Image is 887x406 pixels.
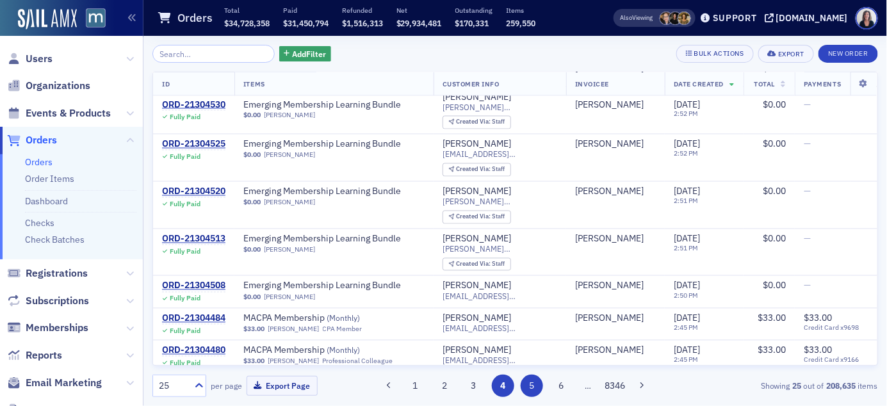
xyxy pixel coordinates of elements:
[443,313,511,325] a: [PERSON_NAME]
[462,375,485,397] button: 3
[456,165,492,174] span: Created Via :
[7,321,88,335] a: Memberships
[26,348,62,362] span: Reports
[674,110,698,119] time: 2:52 PM
[674,149,698,158] time: 2:52 PM
[804,79,841,88] span: Payments
[323,357,393,366] div: Professional Colleague
[443,163,511,177] div: Created Via: Staff
[292,48,326,60] span: Add Filter
[177,10,213,26] h1: Orders
[243,280,405,292] span: Emerging Membership Learning Bundle
[7,79,90,93] a: Organizations
[152,45,275,63] input: Search…
[243,199,261,207] span: $0.00
[162,139,225,150] div: ORD-21304525
[621,13,653,22] span: Viewing
[645,380,878,391] div: Showing out of items
[243,139,405,150] a: Emerging Membership Learning Bundle
[26,294,89,308] span: Subscriptions
[243,79,265,88] span: Items
[575,99,644,111] div: [PERSON_NAME]
[575,313,644,325] div: [PERSON_NAME]
[7,294,89,308] a: Subscriptions
[243,99,405,111] a: Emerging Membership Learning Bundle
[456,214,505,221] div: Staff
[323,325,362,334] div: CPA Member
[26,79,90,93] span: Organizations
[758,345,786,356] span: $33.00
[283,6,329,15] p: Paid
[224,6,270,15] p: Total
[264,111,315,120] a: [PERSON_NAME]
[804,280,811,291] span: —
[264,293,315,302] a: [PERSON_NAME]
[443,324,557,334] span: [EMAIL_ADDRESS][DOMAIN_NAME]
[575,234,644,245] a: [PERSON_NAME]
[443,280,511,292] div: [PERSON_NAME]
[763,99,786,110] span: $0.00
[674,313,700,324] span: [DATE]
[678,12,691,25] span: Laura Swann
[243,111,261,120] span: $0.00
[804,345,832,356] span: $33.00
[443,245,557,254] span: [PERSON_NAME][EMAIL_ADDRESS][PERSON_NAME][DOMAIN_NAME]
[170,327,200,336] div: Fully Paid
[443,116,511,129] div: Created Via: Staff
[575,345,656,357] span: Asumahu Suka
[25,234,85,245] a: Check Batches
[763,186,786,197] span: $0.00
[818,47,878,58] a: New Order
[455,18,489,28] span: $170,331
[804,233,811,245] span: —
[283,18,329,28] span: $31,450,794
[243,313,405,325] span: MACPA Membership
[224,18,270,28] span: $34,728,358
[763,280,786,291] span: $0.00
[7,52,53,66] a: Users
[243,186,405,198] span: Emerging Membership Learning Bundle
[243,325,264,334] span: $33.00
[790,380,804,391] strong: 25
[162,280,225,292] a: ORD-21304508
[778,51,804,58] div: Export
[443,186,511,198] a: [PERSON_NAME]
[669,12,682,25] span: Lauren McDonough
[26,106,111,120] span: Events & Products
[443,345,511,357] a: [PERSON_NAME]
[443,102,557,112] span: [PERSON_NAME][EMAIL_ADDRESS][PERSON_NAME][DOMAIN_NAME]
[674,99,700,110] span: [DATE]
[25,195,68,207] a: Dashboard
[170,359,200,368] div: Fully Paid
[279,46,332,62] button: AddFilter
[162,313,225,325] a: ORD-21304484
[575,345,644,357] a: [PERSON_NAME]
[443,139,511,150] div: [PERSON_NAME]
[456,261,505,268] div: Staff
[575,280,644,292] div: [PERSON_NAME]
[455,6,493,15] p: Outstanding
[443,356,557,366] span: [EMAIL_ADDRESS][DOMAIN_NAME]
[243,293,261,302] span: $0.00
[804,324,868,332] span: Credit Card x9698
[818,45,878,63] button: New Order
[521,375,543,397] button: 5
[159,379,187,393] div: 25
[443,79,500,88] span: Customer Info
[856,7,878,29] span: Profile
[507,18,536,28] span: 259,550
[674,345,700,356] span: [DATE]
[660,12,673,25] span: Michelle Brown
[765,13,852,22] button: [DOMAIN_NAME]
[434,375,456,397] button: 2
[575,139,644,150] a: [PERSON_NAME]
[443,92,511,103] a: [PERSON_NAME]
[674,79,724,88] span: Date Created
[162,99,225,111] div: ORD-21304530
[162,345,225,357] a: ORD-21304480
[674,280,700,291] span: [DATE]
[25,156,53,168] a: Orders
